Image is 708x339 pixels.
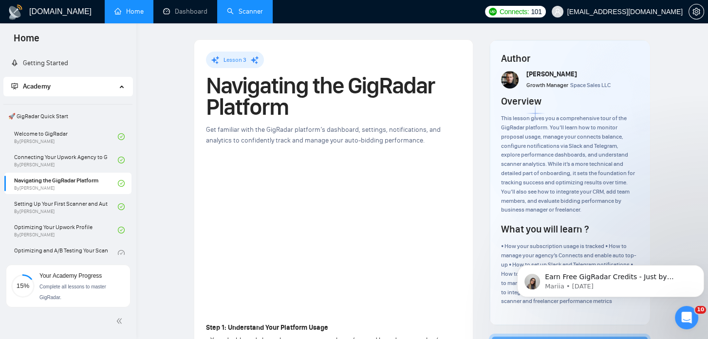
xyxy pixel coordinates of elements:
a: Setting Up Your First Scanner and Auto-BidderBy[PERSON_NAME] [14,196,118,217]
span: Space Sales LLC [570,82,611,89]
iframe: Intercom live chat [675,306,698,329]
span: Lesson 3 [224,56,246,63]
span: 15% [11,283,35,289]
span: check-circle [118,157,125,163]
iframe: Intercom notifications message [513,245,708,313]
span: 101 [531,6,541,17]
a: Optimizing Your Upwork ProfileBy[PERSON_NAME] [14,219,118,241]
span: check-circle [118,180,125,187]
a: Connecting Your Upwork Agency to GigRadarBy[PERSON_NAME] [14,149,118,171]
a: Navigating the GigRadar PlatformBy[PERSON_NAME] [14,173,118,194]
a: homeHome [114,7,144,16]
a: dashboardDashboard [163,7,207,16]
h1: Navigating the GigRadar Platform [206,75,461,118]
button: setting [689,4,704,19]
span: Academy [23,82,51,90]
span: Complete all lessons to master GigRadar. [39,284,106,300]
span: Home [6,31,47,52]
span: user [554,8,561,15]
a: setting [689,8,704,16]
span: check-circle [118,250,125,257]
p: This lesson gives you a comprehensive tour of the GigRadar platform. You’ll learn how to monitor ... [501,114,638,214]
img: vlad-t.jpg [501,71,519,89]
span: Connects: [500,6,529,17]
a: searchScanner [227,7,263,16]
span: double-left [116,316,126,326]
span: Growth Manager [526,82,568,89]
span: Get familiar with the GigRadar platform’s dashboard, settings, notifications, and analytics to co... [206,125,441,144]
span: 🚀 GigRadar Quick Start [4,107,131,126]
img: upwork-logo.png [489,8,497,16]
h4: Overview [501,94,541,108]
p: • How your subscription usage is tracked • How to manage your agency’s Connects and enable auto t... [501,242,638,306]
img: logo [8,4,23,20]
li: Getting Started [3,54,132,73]
span: check-circle [118,203,125,210]
span: Your Academy Progress [39,272,102,279]
span: fund-projection-screen [11,83,18,89]
span: Academy [11,82,51,90]
span: setting [689,8,704,16]
a: Optimizing and A/B Testing Your Scanner for Better Results [14,243,118,264]
span: check-circle [118,133,125,140]
span: check-circle [118,227,125,233]
h4: What you will learn ? [501,222,589,236]
h4: Author [501,52,638,65]
strong: Step 1: Understand Your Platform Usage [206,323,328,332]
a: Welcome to GigRadarBy[PERSON_NAME] [14,126,118,147]
a: rocketGetting Started [11,59,68,67]
span: [PERSON_NAME] [526,70,577,78]
span: 10 [695,306,706,314]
